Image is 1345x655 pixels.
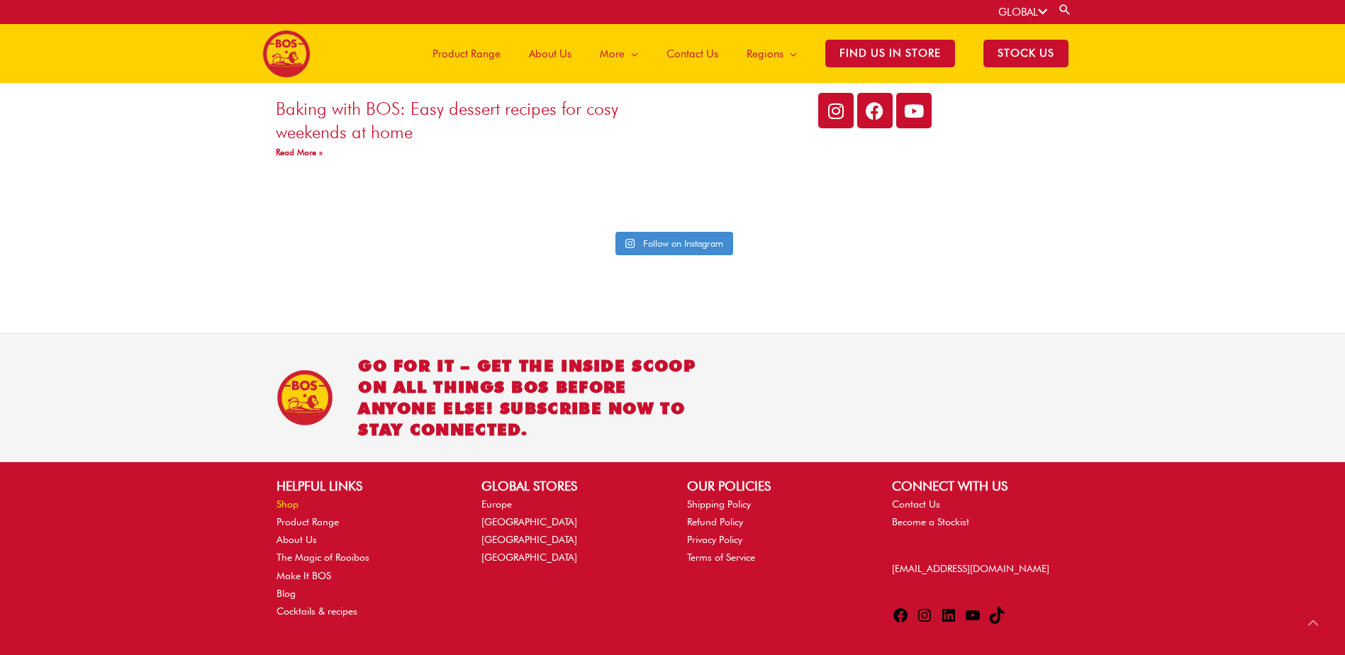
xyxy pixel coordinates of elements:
a: [EMAIL_ADDRESS][DOMAIN_NAME] [892,563,1049,574]
nav: GLOBAL STORES [481,496,658,567]
h2: HELPFUL LINKS [277,476,453,496]
a: Shipping Policy [687,498,751,510]
nav: CONNECT WITH US [892,496,1068,531]
a: [GEOGRAPHIC_DATA] [481,552,577,563]
nav: OUR POLICIES [687,496,864,567]
nav: Site Navigation [408,24,1083,83]
a: Contact Us [652,24,732,83]
a: GLOBAL [998,6,1047,18]
a: Product Range [418,24,515,83]
a: Baking with BOS: Easy dessert recipes for cosy weekends at home [276,98,618,142]
a: Search button [1058,3,1072,16]
h2: GLOBAL STORES [481,476,658,496]
a: The Magic of Rooibos [277,552,369,563]
span: Follow on Instagram [643,237,723,249]
span: Find Us in Store [825,40,955,67]
a: Cocktails & recipes [277,605,357,617]
h2: CONNECT WITH US [892,476,1068,496]
a: About Us [277,534,317,545]
span: STOCK US [983,40,1068,67]
a: More [586,24,652,83]
a: Read more about Baking with BOS: Easy dessert recipes for cosy weekends at home [276,147,323,157]
a: Refund Policy [687,516,743,527]
a: Europe [481,498,512,510]
span: Regions [747,33,783,75]
a: Find Us in Store [811,24,969,83]
h2: Go for it – get the inside scoop on all things BOS before anyone else! Subscribe now to stay conn... [358,355,703,440]
a: Product Range [277,516,339,527]
a: Make It BOS [277,570,331,581]
a: Privacy Policy [687,534,742,545]
a: Instagram Follow on Instagram [615,232,732,256]
span: About Us [529,33,571,75]
nav: HELPFUL LINKS [277,496,453,620]
a: [GEOGRAPHIC_DATA] [481,516,577,527]
a: Contact Us [892,498,940,510]
a: Become a Stockist [892,516,969,527]
a: Shop [277,498,298,510]
a: Blog [277,588,296,599]
span: More [600,33,625,75]
a: STOCK US [969,24,1083,83]
a: Regions [732,24,811,83]
svg: Instagram [625,238,635,249]
a: Terms of Service [687,552,755,563]
span: Contact Us [666,33,718,75]
img: BOS Ice Tea [277,369,333,426]
img: BOS logo finals-200px [262,30,311,78]
span: Product Range [432,33,501,75]
h2: OUR POLICIES [687,476,864,496]
a: About Us [515,24,586,83]
a: [GEOGRAPHIC_DATA] [481,534,577,545]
